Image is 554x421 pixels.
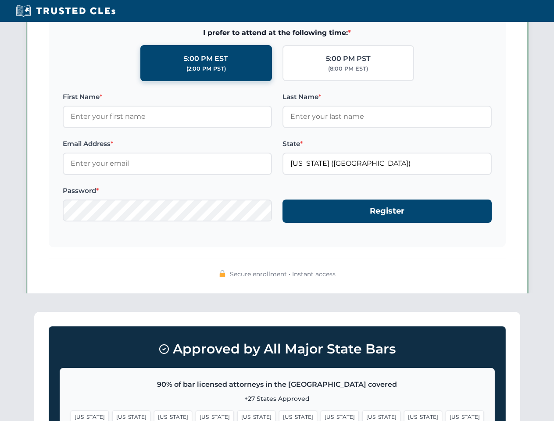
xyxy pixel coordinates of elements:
[282,153,492,175] input: Florida (FL)
[186,64,226,73] div: (2:00 PM PST)
[71,379,484,390] p: 90% of bar licensed attorneys in the [GEOGRAPHIC_DATA] covered
[63,27,492,39] span: I prefer to attend at the following time:
[328,64,368,73] div: (8:00 PM EST)
[219,270,226,277] img: 🔒
[63,186,272,196] label: Password
[63,106,272,128] input: Enter your first name
[13,4,118,18] img: Trusted CLEs
[282,92,492,102] label: Last Name
[282,106,492,128] input: Enter your last name
[282,200,492,223] button: Register
[326,53,371,64] div: 5:00 PM PST
[63,139,272,149] label: Email Address
[60,337,495,361] h3: Approved by All Major State Bars
[184,53,228,64] div: 5:00 PM EST
[71,394,484,403] p: +27 States Approved
[282,139,492,149] label: State
[63,153,272,175] input: Enter your email
[230,269,336,279] span: Secure enrollment • Instant access
[63,92,272,102] label: First Name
